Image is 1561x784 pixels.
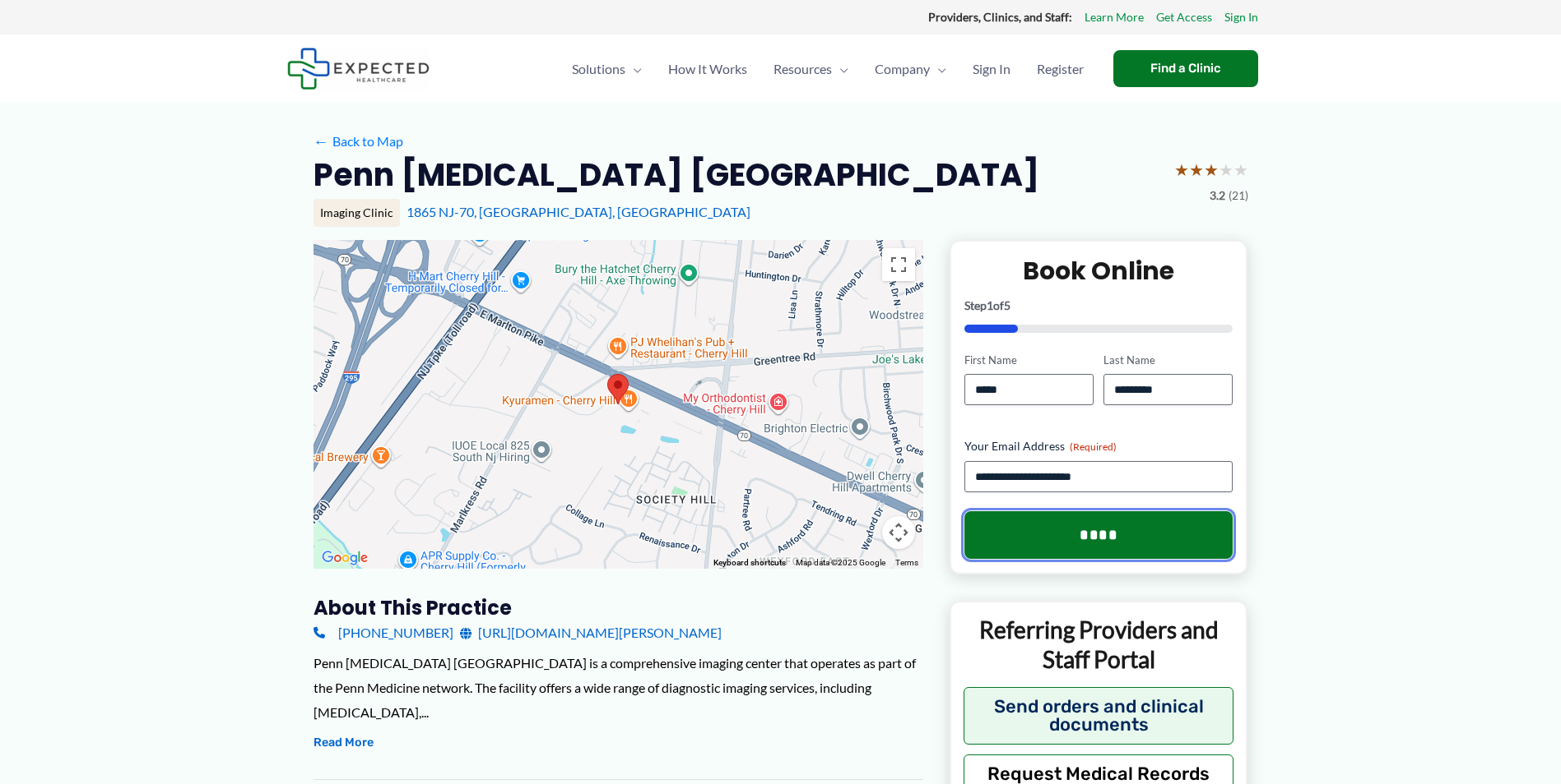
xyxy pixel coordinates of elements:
[987,298,993,312] span: 1
[314,154,1039,195] h2: Penn [MEDICAL_DATA] [GEOGRAPHIC_DATA]
[1004,298,1010,312] span: 5
[796,558,885,567] span: Map data ©2025 Google
[1189,154,1204,185] span: ★
[407,204,750,219] a: 1865 NJ-70, [GEOGRAPHIC_DATA], [GEOGRAPHIC_DATA]
[964,615,1234,675] p: Referring Providers and Staff Portal
[1113,50,1258,87] a: Find a Clinic
[1103,353,1233,368] label: Last Name
[314,620,453,645] a: [PHONE_NUMBER]
[1037,40,1084,98] span: Register
[287,48,430,90] img: Expected Healthcare Logo - side, dark font, small
[895,558,918,567] a: Terms (opens in new tab)
[314,199,400,227] div: Imaging Clinic
[1204,154,1219,185] span: ★
[572,40,625,98] span: Solutions
[314,133,329,149] span: ←
[832,40,848,98] span: Menu Toggle
[862,40,959,98] a: CompanyMenu Toggle
[314,595,923,620] h3: About this practice
[875,40,930,98] span: Company
[668,40,747,98] span: How It Works
[655,40,760,98] a: How It Works
[1085,7,1144,28] a: Learn More
[774,40,832,98] span: Resources
[964,687,1234,745] button: Send orders and clinical documents
[930,40,946,98] span: Menu Toggle
[959,40,1024,98] a: Sign In
[760,40,862,98] a: ResourcesMenu Toggle
[882,248,915,281] button: Toggle fullscreen view
[559,40,1097,98] nav: Primary Site Navigation
[964,438,1233,454] label: Your Email Address
[1174,154,1189,185] span: ★
[314,733,374,753] button: Read More
[1233,154,1248,185] span: ★
[713,557,786,569] button: Keyboard shortcuts
[964,255,1233,287] h2: Book Online
[928,10,1072,24] strong: Providers, Clinics, and Staff:
[314,129,403,154] a: ←Back to Map
[314,651,923,724] div: Penn [MEDICAL_DATA] [GEOGRAPHIC_DATA] is a comprehensive imaging center that operates as part of ...
[1024,40,1097,98] a: Register
[1219,154,1233,185] span: ★
[882,516,915,549] button: Map camera controls
[964,300,1233,311] p: Step of
[1210,185,1225,206] span: 3.2
[625,40,642,98] span: Menu Toggle
[1070,440,1117,453] span: (Required)
[973,40,1010,98] span: Sign In
[559,40,655,98] a: SolutionsMenu Toggle
[318,547,372,569] img: Google
[964,353,1094,368] label: First Name
[1229,185,1248,206] span: (21)
[1156,7,1212,28] a: Get Access
[318,547,372,569] a: Open this area in Google Maps (opens a new window)
[1224,7,1258,28] a: Sign In
[460,620,722,645] a: [URL][DOMAIN_NAME][PERSON_NAME]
